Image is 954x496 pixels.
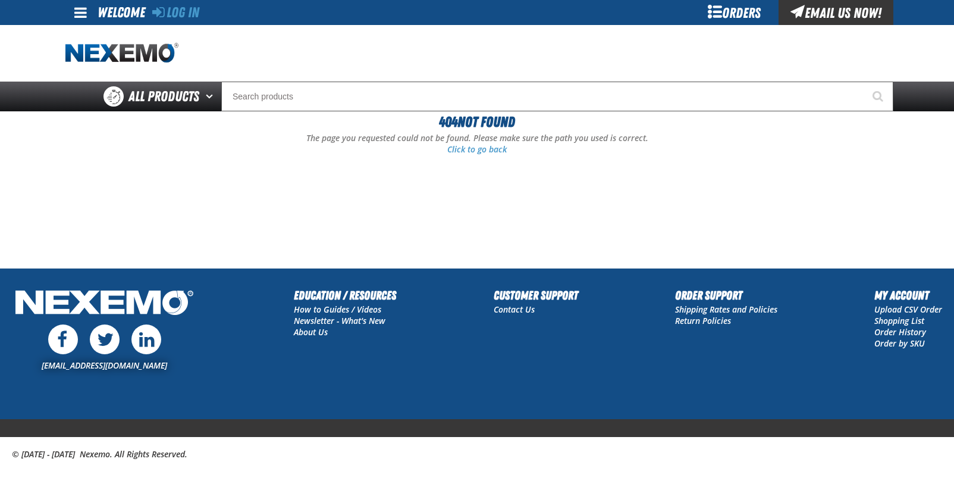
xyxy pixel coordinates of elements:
[42,360,167,371] a: [EMAIL_ADDRESS][DOMAIN_NAME]
[675,286,777,304] h2: Order Support
[864,82,893,111] button: Start Searching
[494,304,535,315] a: Contact Us
[675,304,777,315] a: Shipping Rates and Policies
[221,82,893,111] input: Search
[128,86,199,107] span: All Products
[494,286,578,304] h2: Customer Support
[294,326,328,338] a: About Us
[294,315,385,326] a: Newsletter - What's New
[874,286,942,304] h2: My Account
[294,304,381,315] a: How to Guides / Videos
[65,43,178,64] img: Nexemo logo
[874,304,942,315] a: Upload CSV Order
[874,315,924,326] a: Shopping List
[439,114,457,130] span: 404
[202,82,221,111] button: Open All Products pages
[294,286,396,304] h2: Education / Resources
[675,315,731,326] a: Return Policies
[874,326,926,338] a: Order History
[65,111,889,133] h1: Not Found
[152,4,199,21] a: Log In
[447,144,507,155] a: Click to go back
[874,338,925,349] a: Order by SKU
[65,133,889,144] p: The page you requested could not be found. Please make sure the path you used is correct.
[12,286,197,322] img: Nexemo Logo
[65,43,178,64] a: Home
